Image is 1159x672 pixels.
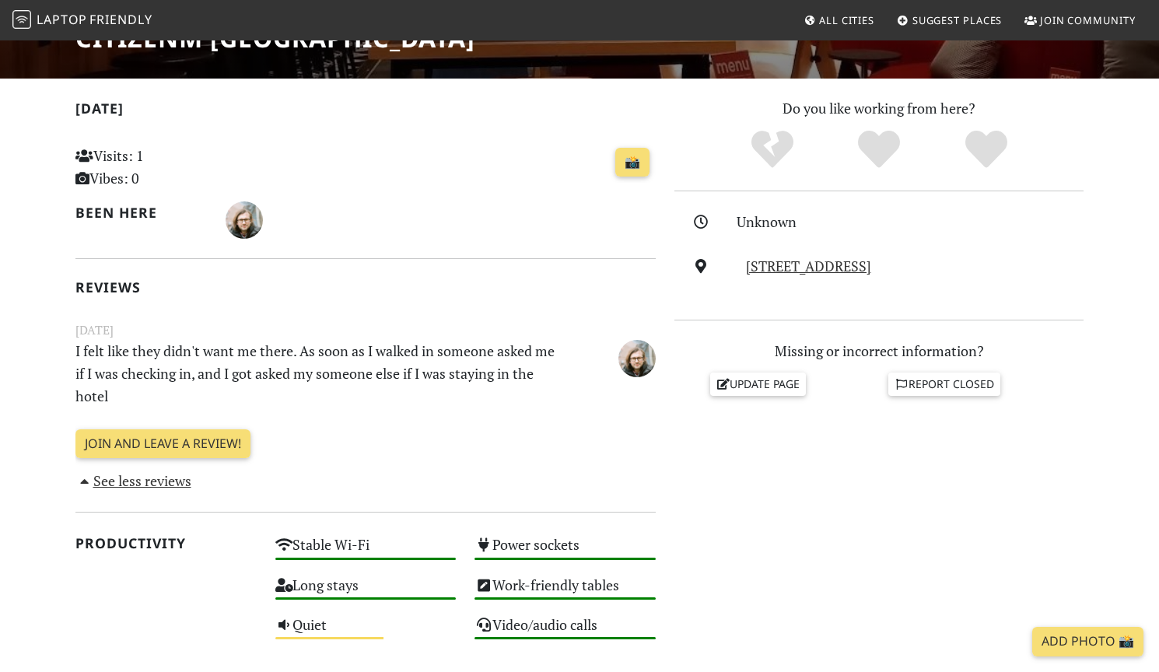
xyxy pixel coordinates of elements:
div: Power sockets [465,532,665,572]
small: [DATE] [66,320,665,340]
p: Do you like working from here? [674,97,1084,120]
a: Join and leave a review! [75,429,250,459]
p: Missing or incorrect information? [674,340,1084,362]
p: I felt like they didn't want me there. As soon as I walked in someone asked me if I was checking ... [66,340,565,407]
div: Definitely! [933,128,1040,171]
span: Dan G [618,347,656,366]
h2: Been here [75,205,207,221]
h1: citizenM [GEOGRAPHIC_DATA] [75,23,475,53]
a: Suggest Places [891,6,1009,34]
a: Join Community [1018,6,1142,34]
a: LaptopFriendly LaptopFriendly [12,7,152,34]
div: Stable Wi-Fi [266,532,466,572]
h2: [DATE] [75,100,656,123]
img: 4662-dan.jpg [618,340,656,377]
p: Visits: 1 Vibes: 0 [75,145,257,190]
div: No [719,128,826,171]
span: Laptop [37,11,87,28]
div: Long stays [266,572,466,612]
a: [STREET_ADDRESS] [746,257,871,275]
a: All Cities [797,6,881,34]
img: LaptopFriendly [12,10,31,29]
a: 📸 [615,148,650,177]
a: Update page [710,373,807,396]
div: Work-friendly tables [465,572,665,612]
div: Video/audio calls [465,612,665,652]
h2: Reviews [75,279,656,296]
div: Unknown [737,211,1093,233]
div: Yes [825,128,933,171]
span: Dan G [226,209,263,228]
a: Add Photo 📸 [1032,627,1143,656]
a: Report closed [888,373,1000,396]
a: See less reviews [75,471,191,490]
div: Quiet [266,612,466,652]
span: Suggest Places [912,13,1003,27]
span: All Cities [819,13,874,27]
img: 4662-dan.jpg [226,201,263,239]
h2: Productivity [75,535,257,551]
span: Friendly [89,11,152,28]
span: Join Community [1040,13,1136,27]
